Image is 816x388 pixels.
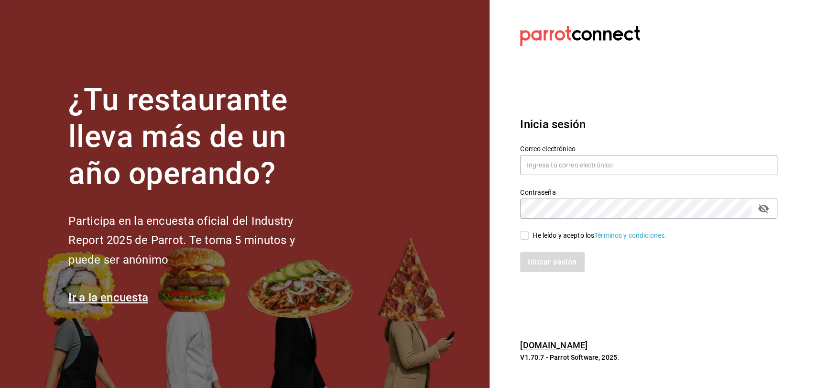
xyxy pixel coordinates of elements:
[68,291,148,304] a: Ir a la encuesta
[755,200,772,217] button: passwordField
[520,189,777,196] label: Contraseña
[520,340,588,350] a: [DOMAIN_NAME]
[520,116,777,133] h3: Inicia sesión
[68,82,326,192] h1: ¿Tu restaurante lleva más de un año operando?
[533,231,666,241] div: He leído y acepto los
[68,211,326,270] h2: Participa en la encuesta oficial del Industry Report 2025 de Parrot. Te toma 5 minutos y puede se...
[594,232,666,239] a: Términos y condiciones.
[520,353,777,362] p: V1.70.7 - Parrot Software, 2025.
[520,155,777,175] input: Ingresa tu correo electrónico
[520,145,777,152] label: Correo electrónico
